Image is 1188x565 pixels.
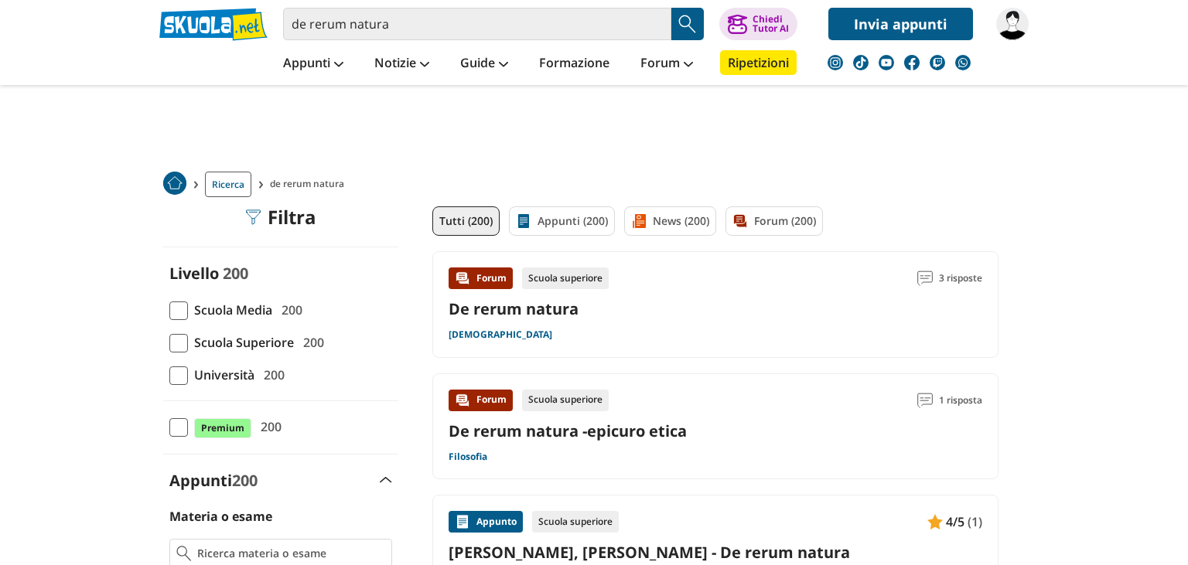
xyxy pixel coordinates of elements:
img: twitch [930,55,945,70]
span: 200 [223,263,248,284]
span: Scuola Media [188,300,272,320]
a: [PERSON_NAME], [PERSON_NAME] - De rerum natura [449,542,982,563]
a: De rerum natura [449,298,579,319]
img: WhatsApp [955,55,971,70]
div: Scuola superiore [532,511,619,533]
div: Appunto [449,511,523,533]
span: 200 [297,332,324,352]
div: Scuola superiore [522,390,609,411]
img: Commenti lettura [917,271,933,286]
img: Forum filtro contenuto [732,213,748,229]
a: News (200) [624,206,716,236]
a: Ricerca [205,172,251,197]
a: Notizie [370,50,433,78]
div: Chiedi Tutor AI [753,15,789,33]
span: (1) [968,512,982,532]
img: Cerca appunti, riassunti o versioni [676,12,699,36]
a: Appunti (200) [509,206,615,236]
img: Appunti filtro contenuto [516,213,531,229]
input: Ricerca materia o esame [197,546,385,561]
span: 4/5 [946,512,964,532]
img: Ricerca materia o esame [176,546,191,561]
span: 200 [254,417,282,437]
a: Forum (200) [725,206,823,236]
span: 1 risposta [939,390,982,411]
a: Invia appunti [828,8,973,40]
a: Ripetizioni [720,50,797,75]
img: valss35 [996,8,1029,40]
div: Forum [449,267,513,289]
img: youtube [879,55,894,70]
a: Appunti [279,50,347,78]
span: Premium [194,418,251,438]
button: Search Button [671,8,704,40]
div: Scuola superiore [522,267,609,289]
a: De rerum natura -epicuro etica [449,420,687,441]
span: Scuola Superiore [188,332,294,352]
img: Apri e chiudi sezione [380,477,392,483]
img: Home [163,172,186,195]
img: tiktok [853,55,869,70]
img: Forum contenuto [455,271,470,286]
img: facebook [904,55,920,70]
img: instagram [828,55,843,70]
label: Materia o esame [169,508,272,525]
div: Forum [449,390,513,411]
img: Appunti contenuto [927,514,943,529]
a: Formazione [535,50,613,78]
img: Appunti contenuto [455,514,470,529]
button: ChiediTutor AI [719,8,797,40]
a: Home [163,172,186,197]
input: Cerca appunti, riassunti o versioni [283,8,671,40]
a: Tutti (200) [432,206,500,236]
span: de rerum natura [270,172,350,197]
a: Guide [456,50,512,78]
img: News filtro contenuto [631,213,647,229]
a: Filosofia [449,451,487,463]
label: Appunti [169,470,258,491]
img: Commenti lettura [917,393,933,408]
span: 200 [275,300,302,320]
span: Università [188,365,254,385]
div: Filtra [246,206,316,228]
img: Filtra filtri mobile [246,209,261,225]
a: Forum [637,50,697,78]
label: Livello [169,263,219,284]
span: 200 [232,470,258,491]
a: [DEMOGRAPHIC_DATA] [449,328,552,341]
img: Forum contenuto [455,393,470,408]
span: 3 risposte [939,267,982,289]
span: 200 [258,365,285,385]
